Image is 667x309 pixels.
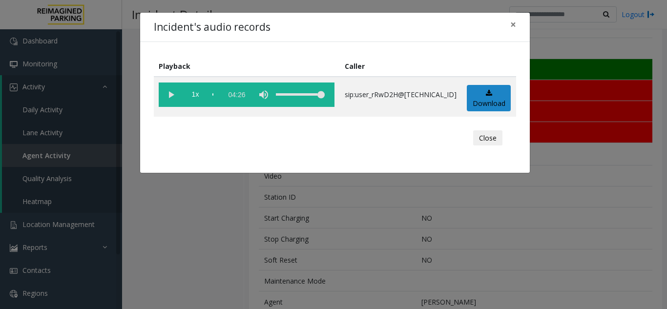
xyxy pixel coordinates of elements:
[154,56,340,77] th: Playback
[467,85,511,112] a: Download
[510,18,516,31] span: ×
[473,130,502,146] button: Close
[154,20,271,35] h4: Incident's audio records
[345,89,457,100] p: sip:user_rRwD2H@[TECHNICAL_ID]
[503,13,523,37] button: Close
[276,82,325,107] div: volume level
[183,82,208,107] span: playback speed button
[212,82,217,107] div: scrub bar
[340,56,462,77] th: Caller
